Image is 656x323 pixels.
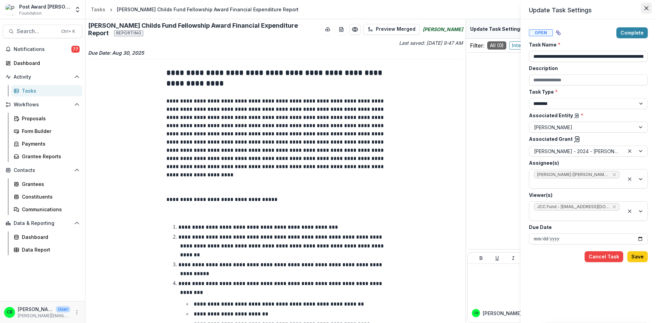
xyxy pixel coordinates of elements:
[626,207,634,215] div: Clear selected options
[641,3,652,14] button: Close
[529,29,553,36] span: Open
[529,88,644,95] label: Task Type
[529,65,644,72] label: Description
[627,251,648,262] button: Save
[529,135,644,143] label: Associated Grant
[553,27,564,38] button: View dependent tasks
[529,159,644,166] label: Assignee(s)
[529,224,644,231] label: Due Date
[529,112,644,119] label: Associated Entity
[585,251,623,262] button: Cancel Task
[626,147,634,155] div: Clear selected options
[626,175,634,183] div: Clear selected options
[537,204,610,209] span: JCC Fund - [EMAIL_ADDRESS][DOMAIN_NAME]
[616,27,648,38] button: Complete
[537,172,610,177] span: [PERSON_NAME] ([PERSON_NAME][EMAIL_ADDRESS][DOMAIN_NAME])
[612,203,617,210] div: Remove JCC Fund - jccfund@yale.edu
[529,191,644,199] label: Viewer(s)
[612,171,617,178] div: Remove Yani Zhang (yani@stanford.edu)
[529,41,644,48] label: Task Name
